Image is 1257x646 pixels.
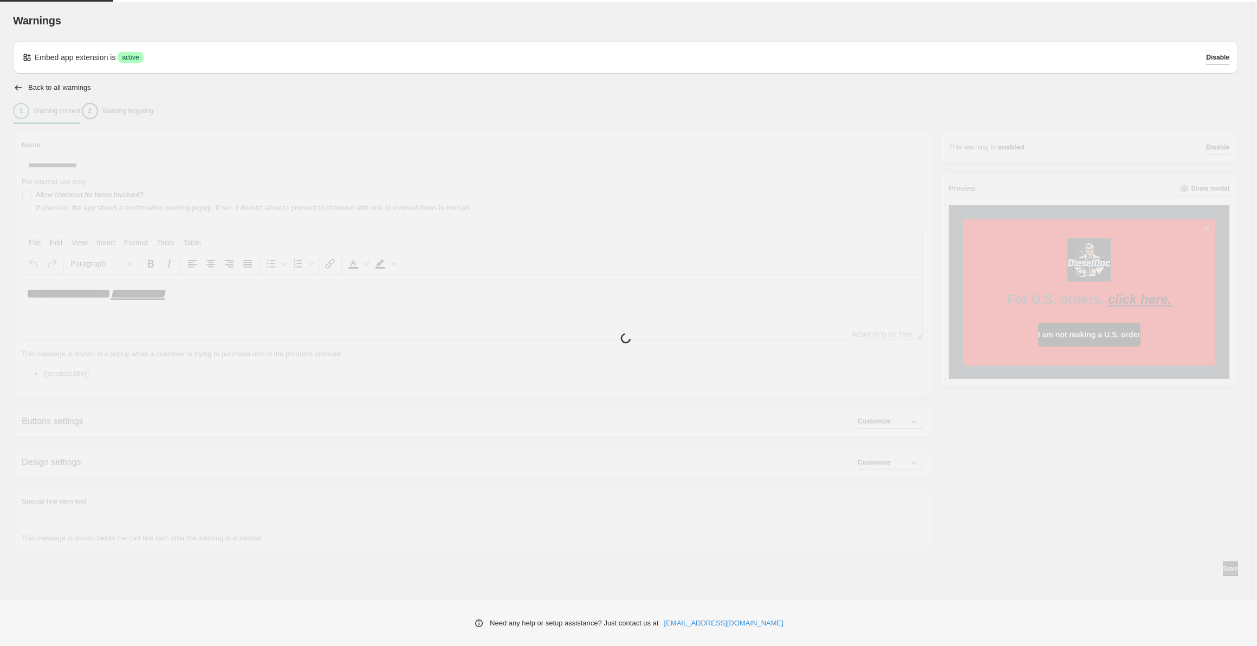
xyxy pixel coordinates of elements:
p: Embed app extension is [35,52,115,63]
span: Warnings [13,15,61,27]
a: [EMAIL_ADDRESS][DOMAIN_NAME] [664,618,783,629]
button: Disable [1206,50,1229,65]
body: Rich Text Area. Press ALT-0 for help. [4,9,896,28]
h2: Back to all warnings [28,83,91,92]
span: active [122,53,139,62]
span: Disable [1206,53,1229,62]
